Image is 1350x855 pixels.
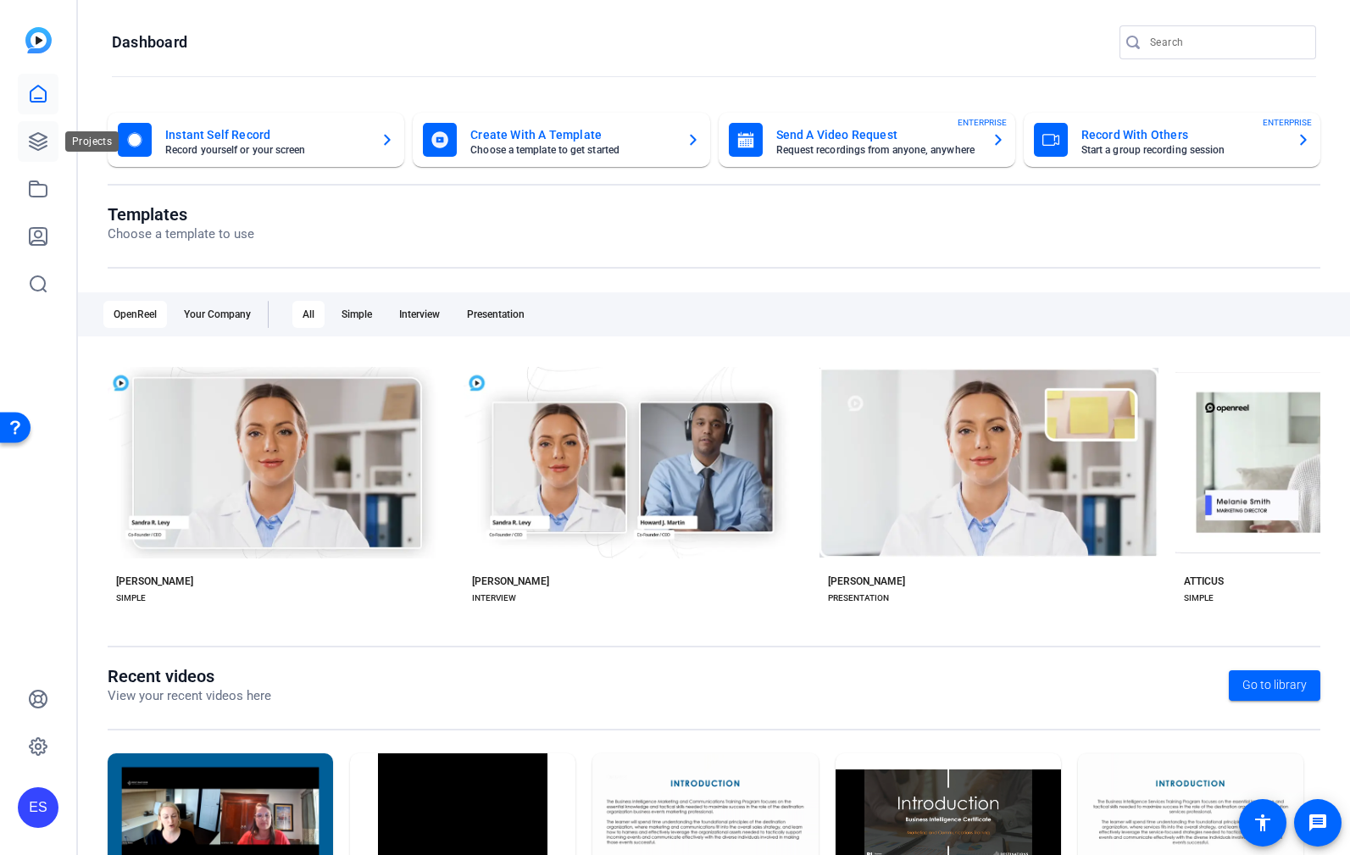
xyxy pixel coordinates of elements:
div: ES [18,787,58,828]
div: OpenReel [103,301,167,328]
div: SIMPLE [1184,591,1214,605]
div: ATTICUS [1184,575,1224,588]
div: All [292,301,325,328]
mat-card-subtitle: Request recordings from anyone, anywhere [776,145,978,155]
img: blue-gradient.svg [25,27,52,53]
div: Interview [389,301,450,328]
div: Simple [331,301,382,328]
span: Go to library [1242,676,1307,694]
input: Search [1150,32,1303,53]
mat-card-subtitle: Start a group recording session [1081,145,1283,155]
h1: Recent videos [108,666,271,686]
div: Projects [65,131,119,152]
button: Instant Self RecordRecord yourself or your screen [108,113,404,167]
button: Record With OthersStart a group recording sessionENTERPRISE [1024,113,1320,167]
h1: Templates [108,204,254,225]
mat-card-title: Instant Self Record [165,125,367,145]
div: INTERVIEW [472,591,516,605]
div: SIMPLE [116,591,146,605]
button: Send A Video RequestRequest recordings from anyone, anywhereENTERPRISE [719,113,1015,167]
h1: Dashboard [112,32,187,53]
mat-card-title: Send A Video Request [776,125,978,145]
div: [PERSON_NAME] [828,575,905,588]
mat-card-title: Record With Others [1081,125,1283,145]
div: [PERSON_NAME] [116,575,193,588]
p: Choose a template to use [108,225,254,244]
span: ENTERPRISE [1263,116,1312,129]
mat-card-title: Create With A Template [470,125,672,145]
button: Create With A TemplateChoose a template to get started [413,113,709,167]
p: View your recent videos here [108,686,271,706]
a: Go to library [1229,670,1320,701]
mat-card-subtitle: Choose a template to get started [470,145,672,155]
div: PRESENTATION [828,591,889,605]
span: ENTERPRISE [958,116,1007,129]
div: [PERSON_NAME] [472,575,549,588]
mat-icon: accessibility [1253,813,1273,833]
div: Your Company [174,301,261,328]
mat-icon: message [1308,813,1328,833]
mat-card-subtitle: Record yourself or your screen [165,145,367,155]
div: Presentation [457,301,535,328]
